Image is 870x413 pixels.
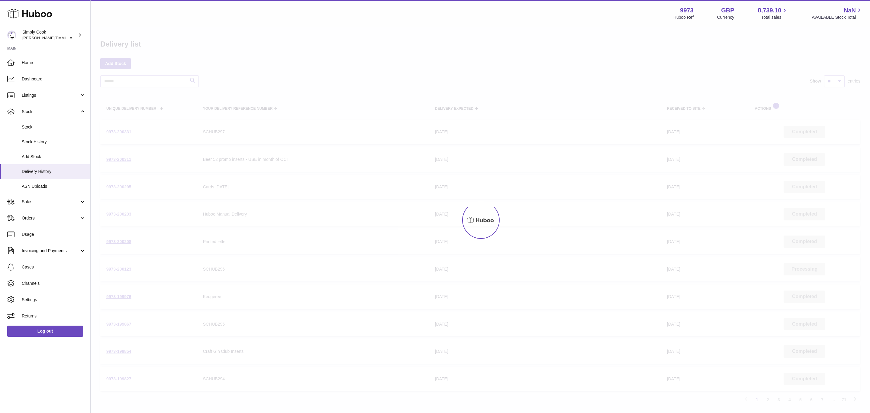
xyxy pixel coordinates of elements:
span: Delivery History [22,169,86,174]
span: Invoicing and Payments [22,248,79,254]
span: Usage [22,232,86,237]
strong: GBP [721,6,734,15]
span: 8,739.10 [758,6,781,15]
a: NaN AVAILABLE Stock Total [812,6,863,20]
span: Cases [22,264,86,270]
span: Stock History [22,139,86,145]
span: Total sales [761,15,788,20]
span: Settings [22,297,86,303]
div: Currency [717,15,734,20]
span: ASN Uploads [22,184,86,189]
div: Huboo Ref [673,15,694,20]
span: Returns [22,313,86,319]
span: Orders [22,215,79,221]
span: [PERSON_NAME][EMAIL_ADDRESS][DOMAIN_NAME] [22,35,121,40]
span: Listings [22,93,79,98]
span: Stock [22,109,79,115]
span: Sales [22,199,79,205]
span: NaN [844,6,856,15]
img: emma@simplycook.com [7,31,16,40]
a: Log out [7,326,83,337]
span: Stock [22,124,86,130]
span: Home [22,60,86,66]
span: Add Stock [22,154,86,160]
a: 8,739.10 Total sales [758,6,788,20]
strong: 9973 [680,6,694,15]
span: AVAILABLE Stock Total [812,15,863,20]
span: Dashboard [22,76,86,82]
div: Simply Cook [22,29,77,41]
span: Channels [22,281,86,286]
